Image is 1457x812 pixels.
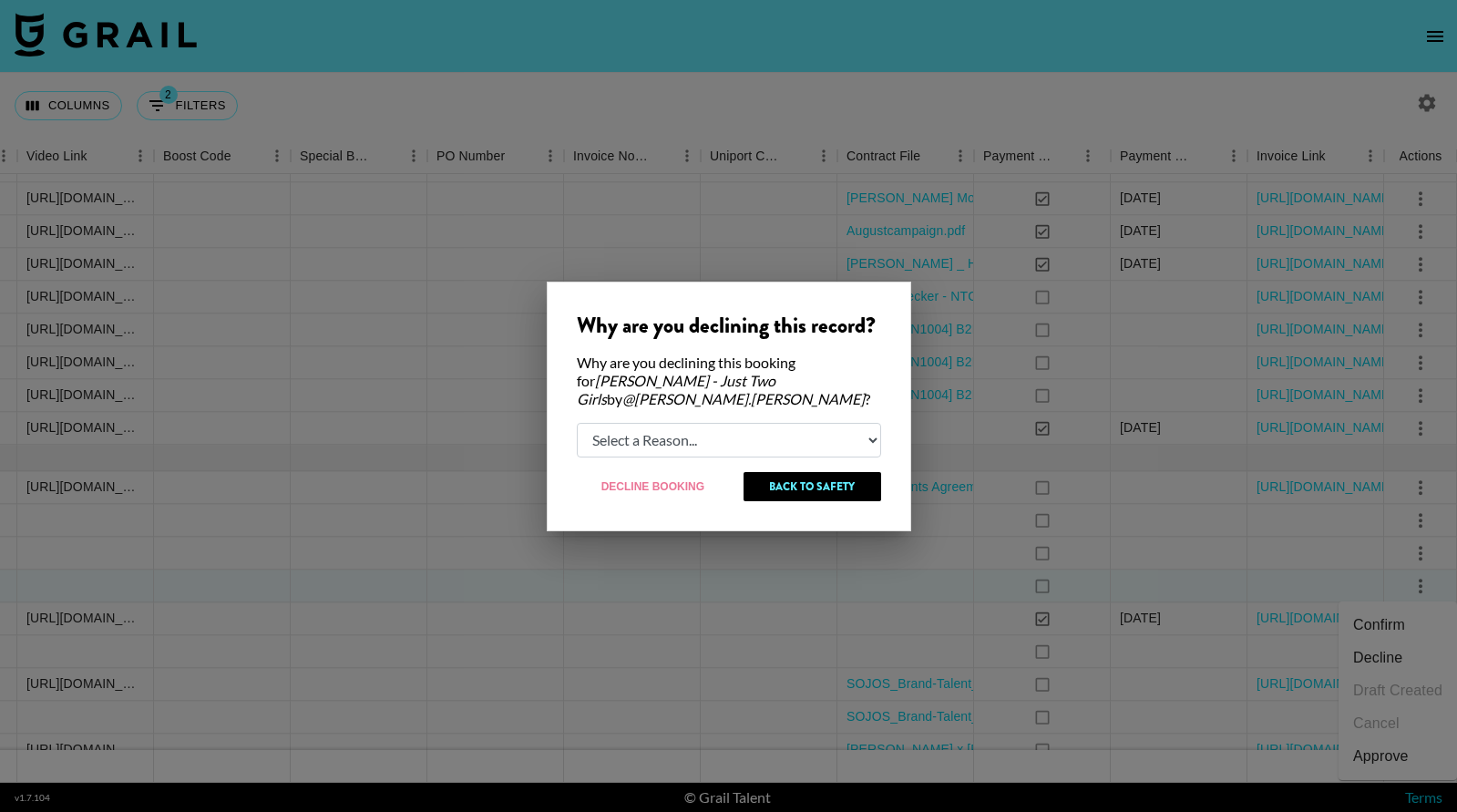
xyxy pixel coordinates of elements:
[577,372,775,407] em: [PERSON_NAME] - Just Two Girls
[577,312,881,339] div: Why are you declining this record?
[622,390,865,407] em: @ [PERSON_NAME].[PERSON_NAME]
[577,472,730,501] button: Decline Booking
[577,354,881,408] div: Why are you declining this booking for by ?
[744,472,880,501] button: Back to Safety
